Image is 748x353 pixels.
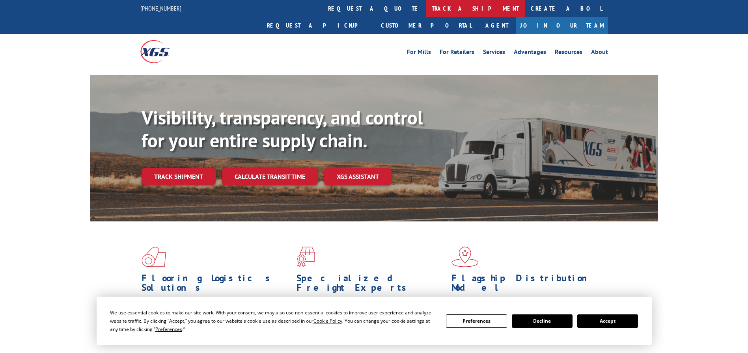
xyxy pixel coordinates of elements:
div: Cookie Consent Prompt [97,297,652,345]
a: Request a pickup [261,17,375,34]
a: [PHONE_NUMBER] [140,4,181,12]
button: Preferences [446,314,507,328]
a: Services [483,49,505,58]
h1: Flooring Logistics Solutions [142,273,291,296]
a: About [591,49,608,58]
span: Cookie Policy [313,318,342,324]
a: For Retailers [440,49,474,58]
button: Accept [577,314,638,328]
a: Advantages [514,49,546,58]
a: Customer Portal [375,17,478,34]
span: Preferences [155,326,182,333]
div: We use essential cookies to make our site work. With your consent, we may also use non-essential ... [110,308,436,333]
img: xgs-icon-total-supply-chain-intelligence-red [142,247,166,267]
b: Visibility, transparency, and control for your entire supply chain. [142,105,423,152]
button: Decline [512,314,573,328]
a: Track shipment [142,168,216,185]
a: Calculate transit time [222,168,318,185]
img: xgs-icon-focused-on-flooring-red [297,247,315,267]
img: xgs-icon-flagship-distribution-model-red [451,247,479,267]
a: XGS ASSISTANT [324,168,392,185]
a: Agent [478,17,516,34]
a: For Mills [407,49,431,58]
h1: Flagship Distribution Model [451,273,601,296]
h1: Specialized Freight Experts [297,273,446,296]
a: Join Our Team [516,17,608,34]
a: Resources [555,49,582,58]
